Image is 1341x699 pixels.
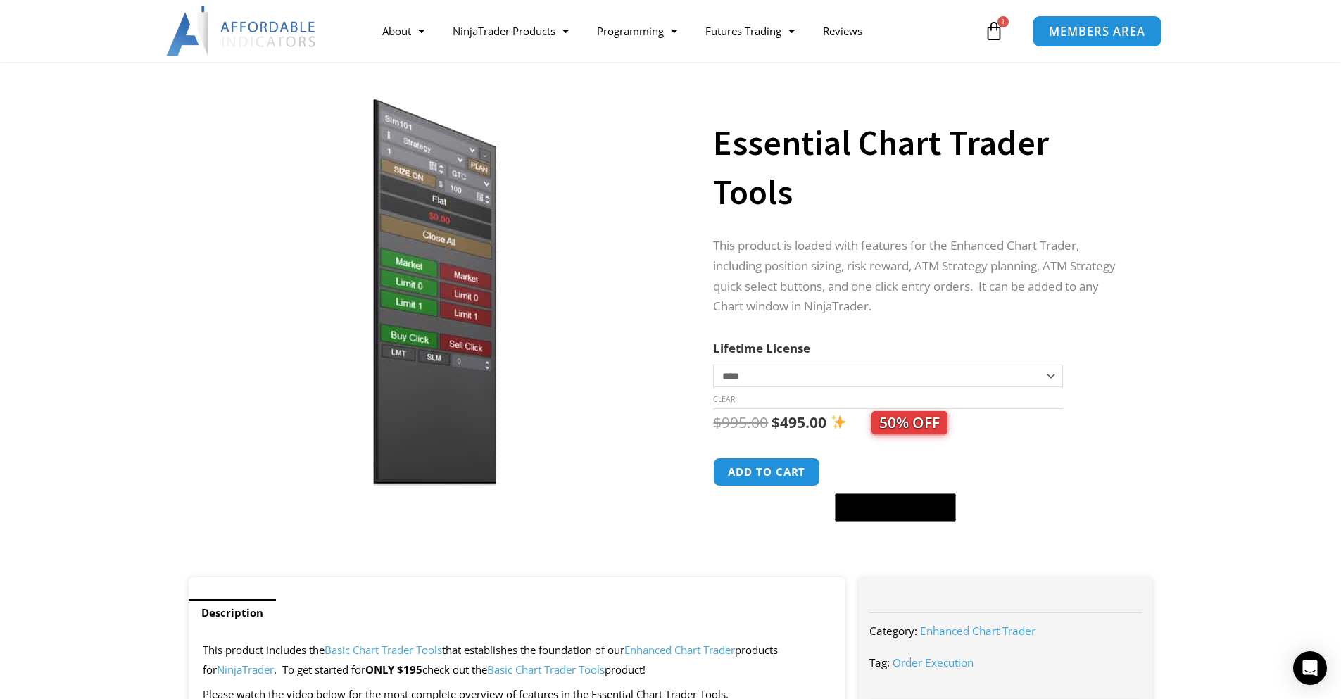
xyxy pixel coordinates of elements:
a: NinjaTrader Products [439,15,583,47]
a: 1 [963,11,1025,51]
h1: Essential Chart Trader Tools [713,118,1124,217]
nav: Menu [368,15,981,47]
iframe: PayPal Message 1 [713,530,1124,543]
a: NinjaTrader [217,662,274,676]
bdi: 495.00 [772,413,826,432]
span: Tag: [869,655,890,669]
img: LogoAI | Affordable Indicators – NinjaTrader [166,6,317,56]
a: Order Execution [893,655,974,669]
a: Basic Chart Trader Tools [487,662,605,676]
a: Clear options [713,394,735,404]
a: Basic Chart Trader Tools [325,643,442,657]
p: This product includes the that establishes the foundation of our products for . To get started for [203,641,831,680]
div: Open Intercom Messenger [1293,651,1327,685]
span: 50% OFF [871,411,947,434]
a: Description [189,599,276,626]
span: MEMBERS AREA [1049,25,1145,37]
button: Add to cart [713,458,820,486]
span: check out the product! [422,662,646,676]
span: Category: [869,624,917,638]
a: About [368,15,439,47]
a: Reviews [809,15,876,47]
label: Lifetime License [713,340,810,356]
a: MEMBERS AREA [1033,15,1161,46]
a: Programming [583,15,691,47]
span: $ [713,413,722,432]
img: Essential Chart Trader Tools | Affordable Indicators – NinjaTrader [208,96,661,486]
strong: ONLY $195 [365,662,422,676]
a: Enhanced Chart Trader [624,643,735,657]
a: Enhanced Chart Trader [920,624,1035,638]
img: ✨ [831,415,846,429]
span: $ [772,413,780,432]
button: Buy with GPay [835,493,956,522]
iframe: Secure express checkout frame [832,455,959,489]
p: This product is loaded with features for the Enhanced Chart Trader, including position sizing, ri... [713,236,1124,317]
a: Futures Trading [691,15,809,47]
bdi: 995.00 [713,413,768,432]
span: 1 [997,16,1009,27]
